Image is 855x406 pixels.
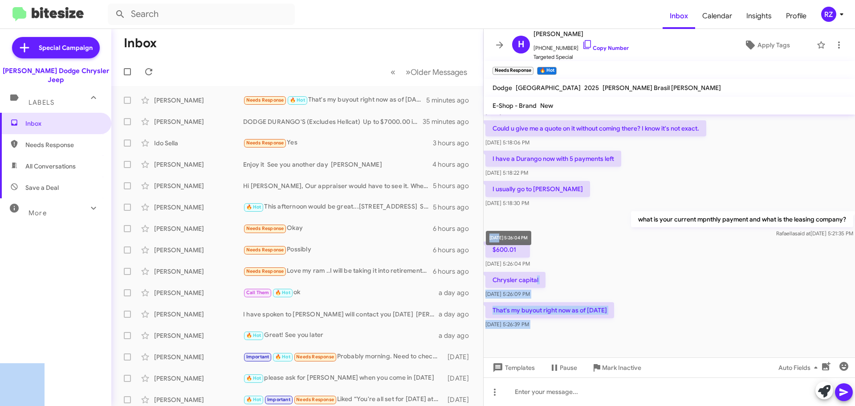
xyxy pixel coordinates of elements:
[814,7,845,22] button: RZ
[443,353,476,361] div: [DATE]
[296,354,334,360] span: Needs Response
[485,139,529,146] span: [DATE] 5:18:06 PM
[154,374,243,383] div: [PERSON_NAME]
[385,63,401,81] button: Previous
[485,169,528,176] span: [DATE] 5:18:22 PM
[602,360,641,376] span: Mark Inactive
[485,291,530,297] span: [DATE] 5:26:09 PM
[154,331,243,340] div: [PERSON_NAME]
[776,230,853,237] span: Rafaella [DATE] 5:21:35 PM
[25,119,101,128] span: Inbox
[485,151,621,167] p: I have a Durango now with 5 payments left
[243,245,433,255] div: Possibly
[433,203,476,212] div: 5 hours ago
[406,66,411,78] span: »
[246,226,284,231] span: Needs Response
[433,224,476,233] div: 6 hours ago
[771,360,828,376] button: Auto Fields
[485,302,614,318] p: That's my buyout right now as of [DATE]
[154,353,243,361] div: [PERSON_NAME]
[28,209,47,217] span: More
[533,29,629,39] span: [PERSON_NAME]
[778,360,821,376] span: Auto Fields
[584,360,648,376] button: Mark Inactive
[433,246,476,254] div: 6 hours ago
[246,268,284,274] span: Needs Response
[439,331,476,340] div: a day ago
[243,95,426,105] div: That's my buyout right now as of [DATE]
[243,394,443,405] div: Liked “You're all set for [DATE] at 5! please ask for [PERSON_NAME] when you come in”
[243,202,433,212] div: This afternoon would be great...[STREET_ADDRESS] See you soon [PERSON_NAME]
[28,98,54,107] span: Labels
[25,162,76,171] span: All Conversations
[108,4,295,25] input: Search
[432,160,476,169] div: 4 hours ago
[154,395,243,404] div: [PERSON_NAME]
[267,397,290,402] span: Important
[246,204,261,210] span: 🔥 Hot
[386,63,472,81] nav: Page navigation example
[154,310,243,319] div: [PERSON_NAME]
[485,260,530,267] span: [DATE] 5:26:04 PM
[582,45,629,51] a: Copy Number
[12,37,100,58] a: Special Campaign
[663,3,695,29] a: Inbox
[433,267,476,276] div: 6 hours ago
[154,203,243,212] div: [PERSON_NAME]
[795,230,810,237] span: said at
[443,395,476,404] div: [DATE]
[246,354,269,360] span: Important
[542,360,584,376] button: Pause
[584,84,599,92] span: 2025
[533,53,629,62] span: Targeted Special
[243,373,443,383] div: please ask for [PERSON_NAME] when you come in [DATE]
[631,211,853,227] p: what is your current mpnthly payment and what is the leasing company?
[39,43,93,52] span: Special Campaign
[124,36,157,50] h1: Inbox
[154,246,243,254] div: [PERSON_NAME]
[485,120,706,136] p: Could u give me a quote on it without coming there? I know it's not exact.
[243,160,432,169] div: Enjoy it See you another day [PERSON_NAME]
[426,96,476,105] div: 5 minutes ago
[518,37,525,52] span: H
[493,102,537,110] span: E-Shop - Brand
[246,97,284,103] span: Needs Response
[484,360,542,376] button: Templates
[493,67,533,75] small: Needs Response
[154,224,243,233] div: [PERSON_NAME]
[296,397,334,402] span: Needs Response
[290,97,305,103] span: 🔥 Hot
[486,231,531,245] div: [DATE] 5:26:04 PM
[243,266,433,276] div: Love my ram ..I will be taking it into retirement.... thks jtb
[533,39,629,53] span: [PHONE_NUMBER]
[433,181,476,190] div: 5 hours ago
[243,352,443,362] div: Probably morning. Need to check sched, thank u
[485,200,529,206] span: [DATE] 5:18:30 PM
[154,181,243,190] div: [PERSON_NAME]
[243,223,433,234] div: Okay
[433,139,476,148] div: 3 hours ago
[246,375,261,381] span: 🔥 Hot
[491,360,535,376] span: Templates
[757,37,790,53] span: Apply Tags
[25,183,59,192] span: Save a Deal
[391,66,395,78] span: «
[246,397,261,402] span: 🔥 Hot
[695,3,739,29] a: Calendar
[439,288,476,297] div: a day ago
[516,84,581,92] span: [GEOGRAPHIC_DATA]
[154,288,243,297] div: [PERSON_NAME]
[739,3,779,29] a: Insights
[243,138,433,148] div: Yes
[246,140,284,146] span: Needs Response
[243,181,433,190] div: Hi [PERSON_NAME], Our appraiser would have to see it. When would you like to stop in? I can set a...
[243,117,423,126] div: DODGE DURANGO'S (Excludes Hellcat) Up to $7000.00 in Rebates and Incentives for qualifying clients.
[154,267,243,276] div: [PERSON_NAME]
[154,96,243,105] div: [PERSON_NAME]
[779,3,814,29] a: Profile
[443,374,476,383] div: [DATE]
[603,84,721,92] span: [PERSON_NAME] Brasil [PERSON_NAME]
